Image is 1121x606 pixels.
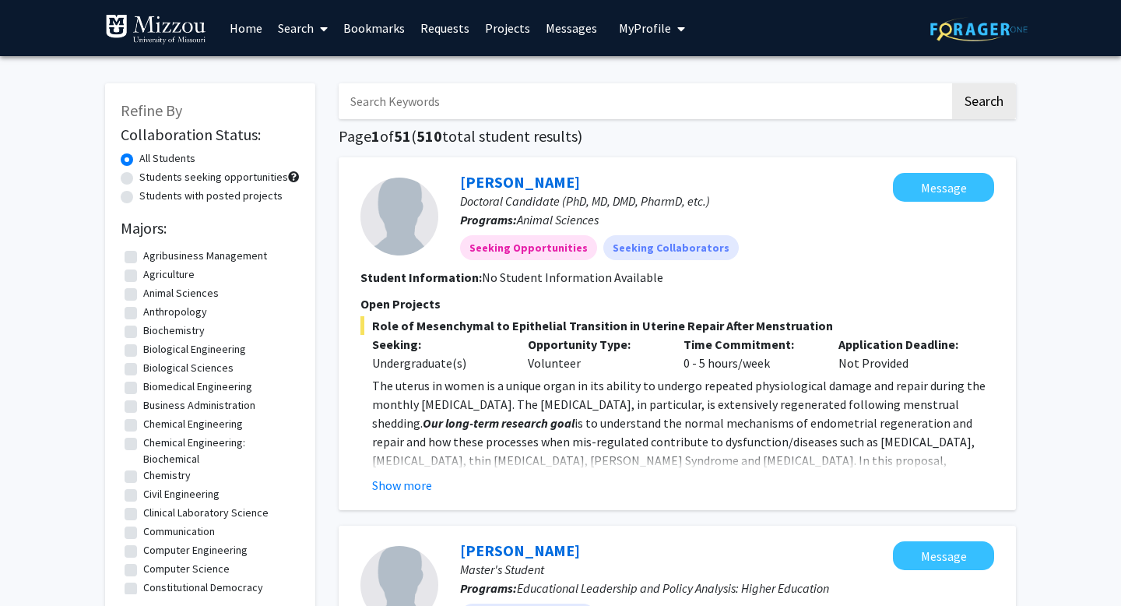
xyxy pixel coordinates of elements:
[460,580,517,596] b: Programs:
[339,127,1016,146] h1: Page of ( total student results)
[460,193,710,209] span: Doctoral Candidate (PhD, MD, DMD, PharmD, etc.)
[139,188,283,204] label: Students with posted projects
[143,285,219,301] label: Animal Sciences
[516,335,672,372] div: Volunteer
[538,1,605,55] a: Messages
[143,435,296,467] label: Chemical Engineering: Biochemical
[603,235,739,260] mat-chip: Seeking Collaborators
[143,467,191,484] label: Chemistry
[121,219,300,238] h2: Majors:
[270,1,336,55] a: Search
[372,476,432,495] button: Show more
[360,316,994,335] span: Role of Mesenchymal to Epithelial Transition in Uterine Repair After Menstruation
[105,14,206,45] img: University of Missouri Logo
[143,397,255,414] label: Business Administration
[930,17,1028,41] img: ForagerOne Logo
[460,562,544,577] span: Master's Student
[827,335,982,372] div: Not Provided
[672,335,828,372] div: 0 - 5 hours/week
[460,172,580,192] a: [PERSON_NAME]
[12,536,66,594] iframe: Chat
[143,379,252,395] label: Biomedical Engineering
[339,83,950,119] input: Search Keywords
[482,270,663,285] span: No Student Information Available
[517,212,599,227] span: Animal Sciences
[394,126,411,146] span: 51
[413,1,477,55] a: Requests
[143,561,230,577] label: Computer Science
[143,360,234,376] label: Biological Sciences
[143,523,215,540] label: Communication
[372,335,504,354] p: Seeking:
[416,126,442,146] span: 510
[143,322,205,339] label: Biochemistry
[893,541,994,570] button: Message Evan White
[121,100,182,120] span: Refine By
[139,169,288,185] label: Students seeking opportunities
[460,541,580,560] a: [PERSON_NAME]
[143,580,263,596] label: Constitutional Democracy
[121,125,300,144] h2: Collaboration Status:
[143,486,220,502] label: Civil Engineering
[143,266,195,283] label: Agriculture
[222,1,270,55] a: Home
[143,304,207,320] label: Anthropology
[893,173,994,202] button: Message Marissa LaMartina
[460,235,597,260] mat-chip: Seeking Opportunities
[952,83,1016,119] button: Search
[143,248,267,264] label: Agribusiness Management
[528,335,660,354] p: Opportunity Type:
[139,150,195,167] label: All Students
[372,376,994,526] p: The uterus in women is a unique organ in its ability to undergo repeated physiological damage and...
[477,1,538,55] a: Projects
[336,1,413,55] a: Bookmarks
[360,270,482,285] b: Student Information:
[371,126,380,146] span: 1
[143,505,269,521] label: Clinical Laboratory Science
[683,335,816,354] p: Time Commitment:
[838,335,971,354] p: Application Deadline:
[619,20,671,36] span: My Profile
[143,416,243,432] label: Chemical Engineering
[372,354,504,372] div: Undergraduate(s)
[460,212,517,227] b: Programs:
[360,296,441,312] span: Open Projects
[517,580,829,596] span: Educational Leadership and Policy Analysis: Higher Education
[143,341,246,358] label: Biological Engineering
[423,415,575,431] em: Our long-term research goal
[143,542,248,558] label: Computer Engineering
